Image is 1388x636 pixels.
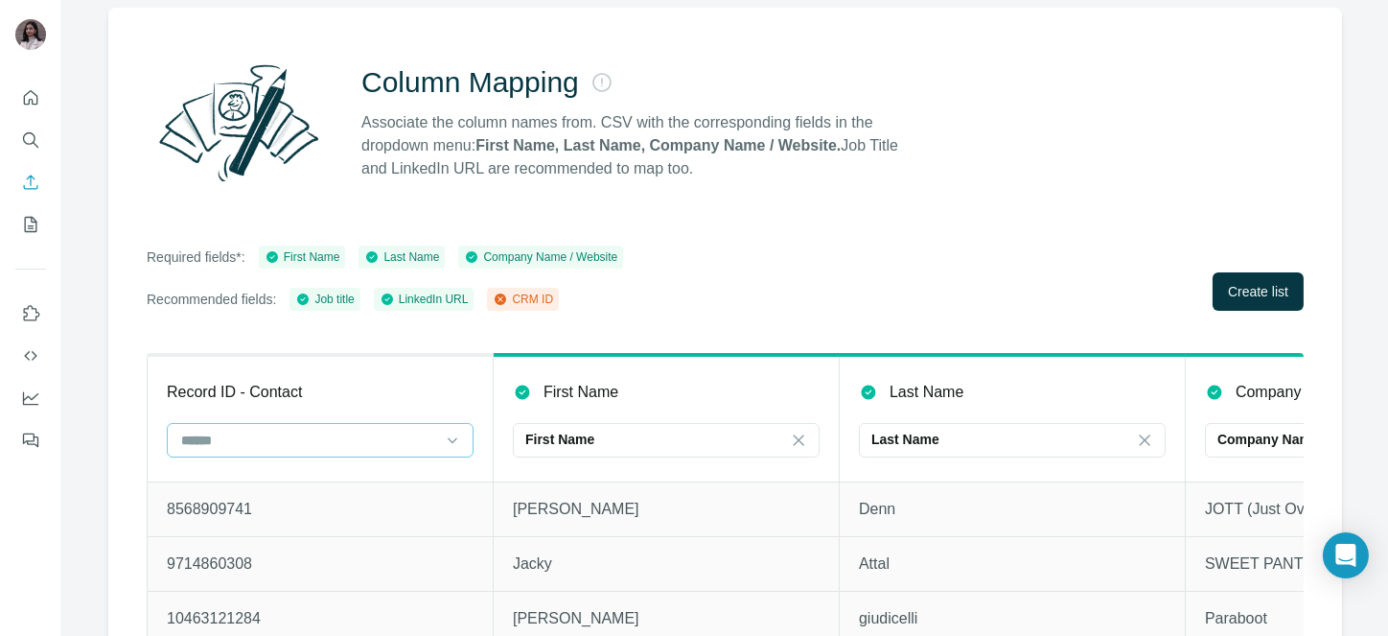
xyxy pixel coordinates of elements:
img: Avatar [15,19,46,50]
button: My lists [15,207,46,242]
p: Denn [859,498,1166,521]
p: Recommended fields: [147,290,276,309]
p: Attal [859,553,1166,576]
p: Record ID - Contact [167,381,302,404]
button: Use Surfe on LinkedIn [15,296,46,331]
p: [PERSON_NAME] [513,607,820,630]
button: Dashboard [15,381,46,415]
p: giudicelli [859,607,1166,630]
h2: Column Mapping [361,65,579,100]
p: Last Name [890,381,963,404]
p: [PERSON_NAME] [513,498,820,521]
p: Company Name [1217,430,1319,449]
button: Use Surfe API [15,339,46,373]
div: Job title [295,291,354,308]
p: Company Name [1236,381,1347,404]
p: Required fields*: [147,247,245,267]
div: Company Name / Website [464,248,617,266]
div: First Name [265,248,340,266]
button: Create list [1213,272,1304,311]
strong: First Name, Last Name, Company Name / Website. [475,137,841,153]
p: 8568909741 [167,498,474,521]
p: 9714860308 [167,553,474,576]
div: Last Name [364,248,439,266]
p: Associate the column names from. CSV with the corresponding fields in the dropdown menu: Job Titl... [361,111,915,180]
button: Enrich CSV [15,165,46,200]
p: Last Name [871,430,939,449]
button: Quick start [15,81,46,115]
p: First Name [525,430,594,449]
p: First Name [544,381,618,404]
p: Jacky [513,553,820,576]
span: Create list [1228,282,1288,301]
p: 10463121284 [167,607,474,630]
div: LinkedIn URL [380,291,469,308]
div: CRM ID [493,291,553,308]
button: Feedback [15,423,46,458]
button: Search [15,123,46,157]
div: Open Intercom Messenger [1323,532,1369,578]
img: Surfe Illustration - Column Mapping [147,54,331,192]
